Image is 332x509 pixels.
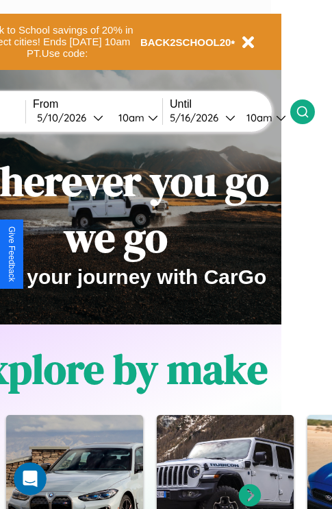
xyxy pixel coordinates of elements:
label: From [33,98,162,110]
iframe: Intercom live chat [14,462,47,495]
div: 5 / 16 / 2026 [170,111,225,124]
b: BACK2SCHOOL20 [140,36,231,48]
label: Until [170,98,290,110]
div: 10am [240,111,276,124]
div: 10am [112,111,148,124]
button: 10am [235,110,290,125]
button: 5/10/2026 [33,110,107,125]
div: Give Feedback [7,226,16,282]
button: 10am [107,110,162,125]
div: 5 / 10 / 2026 [37,111,93,124]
